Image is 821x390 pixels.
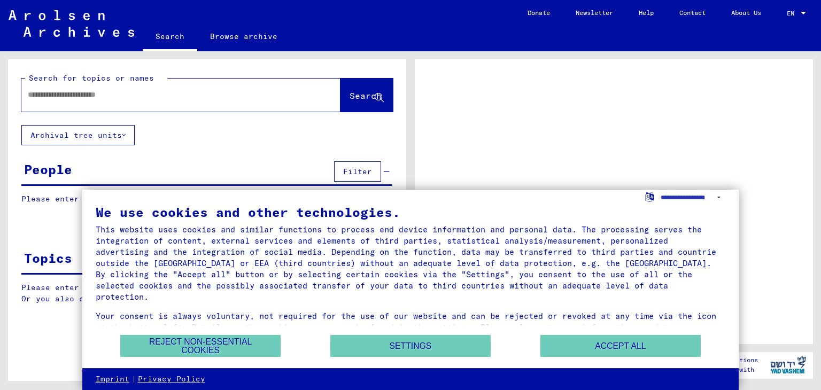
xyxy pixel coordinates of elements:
[21,193,392,205] p: Please enter a search term or set filters to get results.
[350,90,382,101] span: Search
[29,73,154,83] mat-label: Search for topics or names
[330,335,491,357] button: Settings
[96,206,726,219] div: We use cookies and other technologies.
[334,161,381,182] button: Filter
[96,310,726,344] div: Your consent is always voluntary, not required for the use of our website and can be rejected or ...
[143,24,197,51] a: Search
[540,335,701,357] button: Accept all
[787,10,799,17] span: EN
[138,374,205,385] a: Privacy Policy
[343,167,372,176] span: Filter
[24,248,72,268] div: Topics
[96,374,129,385] a: Imprint
[21,282,393,305] p: Please enter a search term or set filters to get results. Or you also can browse the manually.
[197,24,290,49] a: Browse archive
[340,79,393,112] button: Search
[21,125,135,145] button: Archival tree units
[24,160,72,179] div: People
[96,224,726,302] div: This website uses cookies and similar functions to process end device information and personal da...
[768,352,808,378] img: yv_logo.png
[9,10,134,37] img: Arolsen_neg.svg
[120,335,281,357] button: Reject non-essential cookies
